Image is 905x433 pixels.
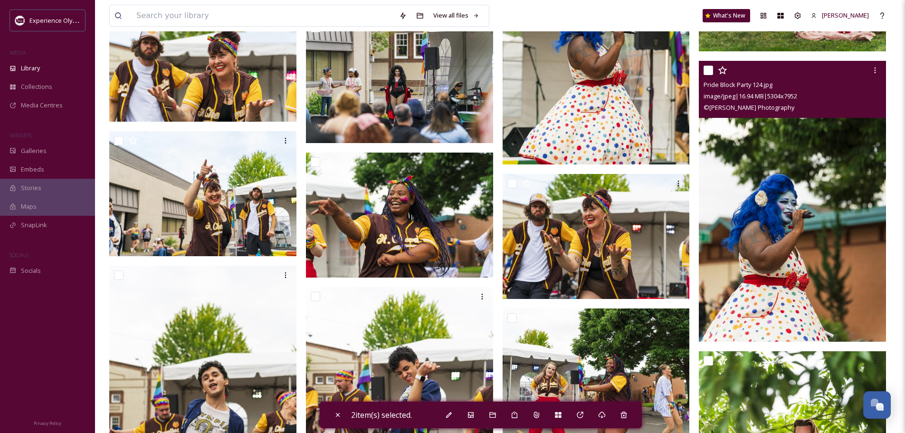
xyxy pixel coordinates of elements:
[29,16,86,25] span: Experience Olympia
[21,82,52,91] span: Collections
[34,417,61,428] a: Privacy Policy
[704,80,772,89] span: Pride Block Party 124.jpg
[863,391,891,419] button: Open Chat
[429,6,484,25] a: View all files
[109,131,296,256] img: Pride Block Party 112.jpg
[15,16,25,25] img: download.jpeg
[503,174,690,299] img: Pride Block Party 117.jpg
[21,165,44,174] span: Embeds
[21,146,47,155] span: Galleries
[699,61,886,341] img: Pride Block Party 124.jpg
[21,101,63,110] span: Media Centres
[704,92,797,100] span: image/jpeg | 16.94 MB | 5304 x 7952
[21,221,47,230] span: SnapLink
[306,153,493,278] img: Pride Block Party 113.jpg
[806,6,874,25] a: [PERSON_NAME]
[10,132,31,139] span: WIDGETS
[306,18,493,143] img: Pride Block Party 118.jpg
[822,11,869,19] span: [PERSON_NAME]
[34,420,61,426] span: Privacy Policy
[21,183,41,192] span: Stories
[351,410,412,420] span: 2 item(s) selected.
[704,103,794,112] span: © [PERSON_NAME] Photography
[21,202,37,211] span: Maps
[10,251,29,259] span: SOCIALS
[703,9,750,22] a: What's New
[21,266,41,275] span: Socials
[21,64,40,73] span: Library
[10,49,26,56] span: MEDIA
[132,5,394,26] input: Search your library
